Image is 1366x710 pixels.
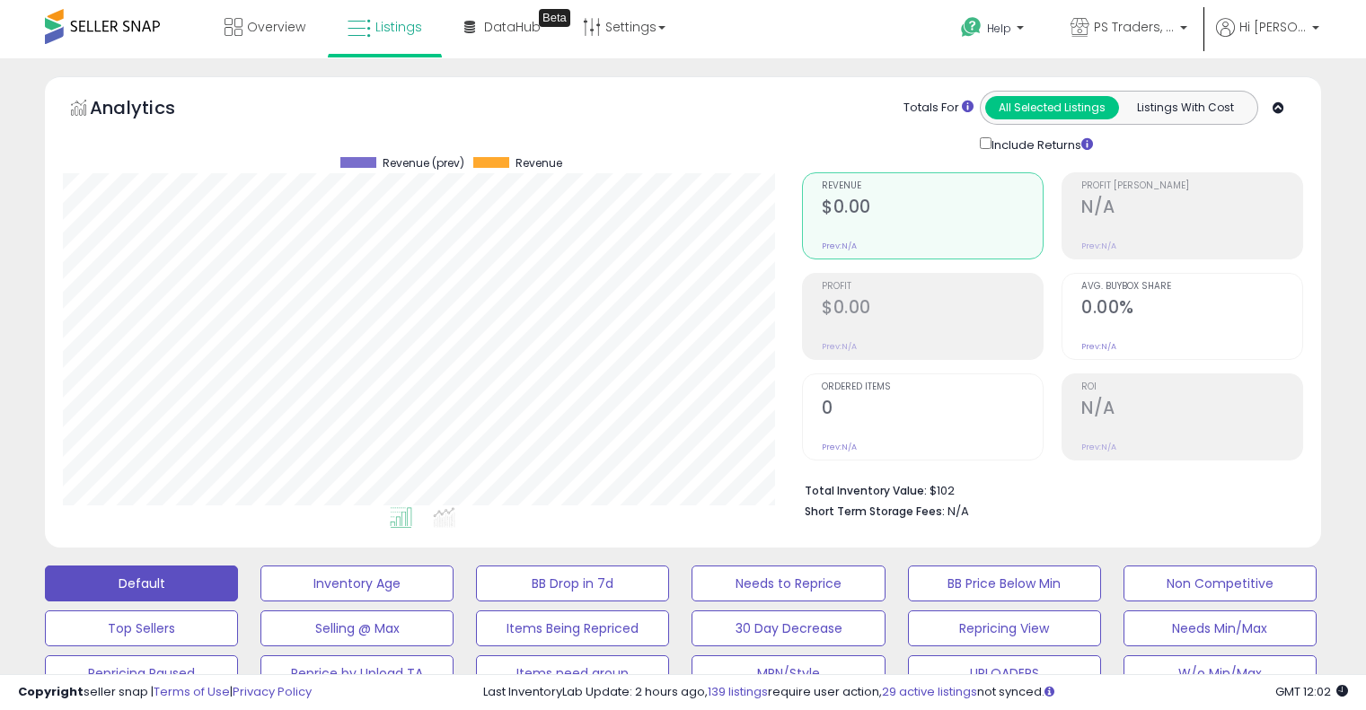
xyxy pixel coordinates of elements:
button: 30 Day Decrease [692,610,885,646]
i: Get Help [960,16,983,39]
span: Help [987,21,1011,36]
h2: N/A [1081,398,1302,422]
button: Listings With Cost [1118,96,1252,119]
button: BB Drop in 7d [476,565,669,601]
span: Profit [PERSON_NAME] [1081,181,1302,191]
button: UPLOADERS [908,655,1101,691]
h2: $0.00 [822,197,1043,221]
button: Needs Min/Max [1124,610,1317,646]
small: Prev: N/A [822,241,857,251]
div: Last InventoryLab Update: 2 hours ago, require user action, not synced. [483,684,1348,701]
a: Terms of Use [154,683,230,700]
a: Hi [PERSON_NAME] [1216,18,1319,58]
span: Revenue (prev) [383,157,464,170]
button: Selling @ Max [260,610,454,646]
button: Top Sellers [45,610,238,646]
h5: Analytics [90,95,210,125]
button: Reprice by Upload TA [260,655,454,691]
button: MPN/Style [692,655,885,691]
h2: 0.00% [1081,297,1302,321]
button: Items need group [476,655,669,691]
button: Non Competitive [1124,565,1317,601]
div: Include Returns [966,134,1115,154]
button: W/o Min/Max [1124,655,1317,691]
button: Items Being Repriced [476,610,669,646]
small: Prev: N/A [1081,241,1116,251]
a: Help [947,3,1042,58]
strong: Copyright [18,683,84,700]
span: PS Traders, LLC [1094,18,1175,36]
button: Repricing Paused [45,655,238,691]
button: All Selected Listings [985,96,1119,119]
span: Profit [822,282,1043,292]
small: Prev: N/A [822,341,857,352]
small: Prev: N/A [1081,442,1116,452]
button: Repricing View [908,610,1101,646]
span: Ordered Items [822,382,1043,392]
span: DataHub [484,18,541,36]
span: Overview [247,18,305,36]
div: Tooltip anchor [539,9,570,27]
h2: N/A [1081,197,1302,221]
b: Total Inventory Value: [805,483,927,498]
span: Hi [PERSON_NAME] [1239,18,1307,36]
button: Inventory Age [260,565,454,601]
a: Privacy Policy [233,683,312,700]
small: Prev: N/A [1081,341,1116,352]
button: Needs to Reprice [692,565,885,601]
h2: 0 [822,398,1043,422]
span: 2025-10-9 12:02 GMT [1275,683,1348,700]
button: Default [45,565,238,601]
div: seller snap | | [18,684,312,701]
h2: $0.00 [822,297,1043,321]
small: Prev: N/A [822,442,857,452]
button: BB Price Below Min [908,565,1101,601]
a: 139 listings [708,683,768,700]
span: N/A [947,503,969,520]
span: Avg. Buybox Share [1081,282,1302,292]
span: ROI [1081,382,1302,392]
span: Listings [375,18,422,36]
div: Totals For [903,100,974,117]
b: Short Term Storage Fees: [805,504,945,519]
span: Revenue [822,181,1043,191]
span: Revenue [516,157,562,170]
a: 29 active listings [882,683,977,700]
li: $102 [805,478,1290,500]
